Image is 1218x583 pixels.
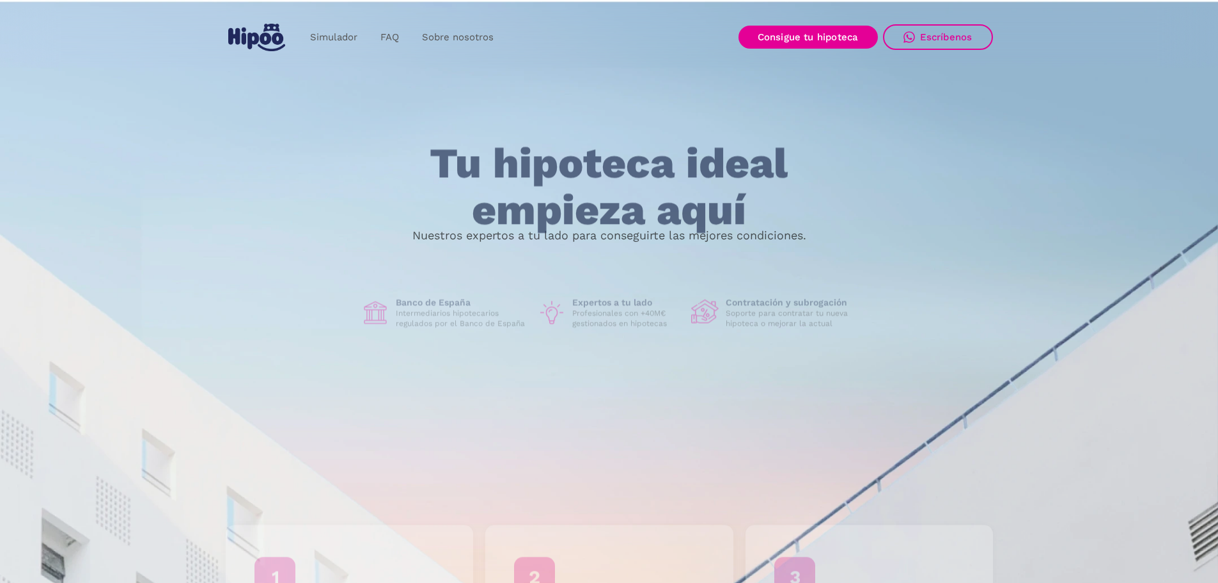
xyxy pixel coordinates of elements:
[572,297,681,308] h1: Expertos a tu lado
[883,24,993,50] a: Escríbenos
[299,25,369,50] a: Simulador
[738,26,878,49] a: Consigue tu hipoteca
[418,317,602,347] a: Buscar nueva hipoteca
[396,297,527,308] h1: Banco de España
[396,308,527,329] p: Intermediarios hipotecarios regulados por el Banco de España
[607,317,800,347] a: Mejorar mi hipoteca
[369,25,410,50] a: FAQ
[412,230,806,241] p: Nuestros expertos a tu lado para conseguirte las mejores condiciones.
[226,19,288,56] a: home
[572,308,681,329] p: Profesionales con +40M€ gestionados en hipotecas
[726,308,857,329] p: Soporte para contratar tu nueva hipoteca o mejorar la actual
[920,31,972,43] div: Escríbenos
[410,25,505,50] a: Sobre nosotros
[366,141,851,234] h1: Tu hipoteca ideal empieza aquí
[726,297,857,308] h1: Contratación y subrogación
